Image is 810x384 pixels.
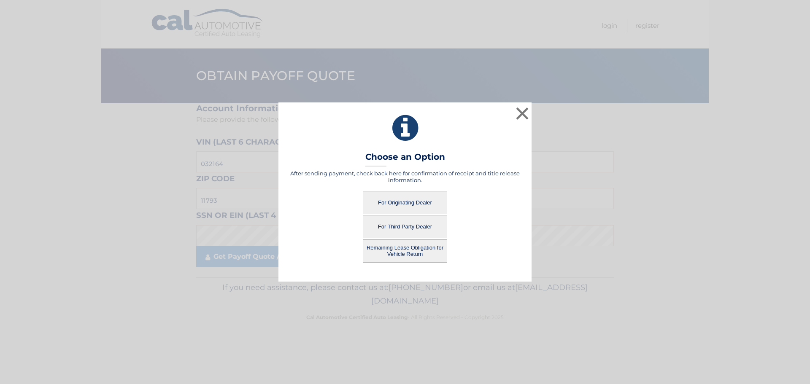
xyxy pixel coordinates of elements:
button: For Originating Dealer [363,191,447,214]
button: For Third Party Dealer [363,215,447,238]
h5: After sending payment, check back here for confirmation of receipt and title release information. [289,170,521,183]
h3: Choose an Option [365,152,445,166]
button: × [514,105,531,122]
button: Remaining Lease Obligation for Vehicle Return [363,239,447,263]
